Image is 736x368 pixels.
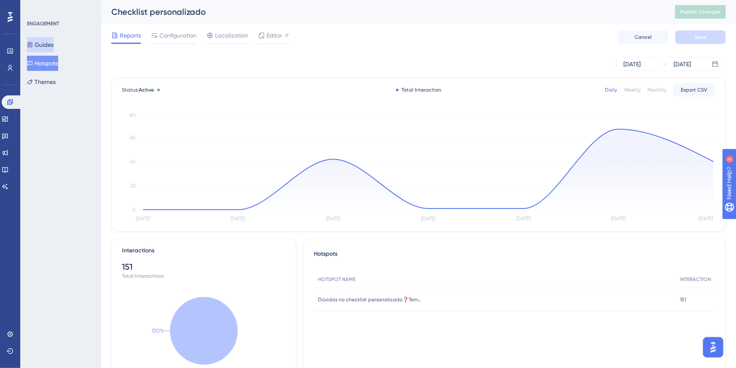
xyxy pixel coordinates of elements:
[111,6,654,18] div: Checklist personalizado
[675,30,726,44] button: Save
[673,83,715,97] button: Export CSV
[681,87,708,93] span: Export CSV
[612,216,626,222] tspan: [DATE]
[122,261,286,273] div: 151
[27,74,56,89] button: Themes
[701,335,726,360] iframe: UserGuiding AI Assistant Launcher
[129,159,136,165] tspan: 40
[618,30,669,44] button: Cancel
[122,246,154,256] div: Interactions
[680,276,711,283] span: INTERACTION
[318,296,423,303] span: Dúvidas no checklist personalizado❓Temos um guia que pode te ajudar a criar o checklist que quiser
[326,216,340,222] tspan: [DATE]
[623,59,641,69] div: [DATE]
[159,30,197,41] span: Configuration
[396,87,442,93] div: Total Interaction
[421,216,436,222] tspan: [DATE]
[680,296,686,303] span: 151
[27,37,54,52] button: Guides
[231,216,245,222] tspan: [DATE]
[27,56,58,71] button: Hotspots
[624,87,641,93] div: Weekly
[635,34,652,41] span: Cancel
[318,276,356,283] span: HOTSPOT NAME
[314,249,337,264] span: Hotspots
[647,87,666,93] div: Monthly
[130,183,136,189] tspan: 20
[674,59,691,69] div: [DATE]
[699,216,713,222] tspan: [DATE]
[27,20,59,27] div: ENGAGEMENT
[267,30,282,41] span: Editor
[516,216,531,222] tspan: [DATE]
[215,30,248,41] span: Localization
[151,328,164,334] text: 100%
[675,5,726,19] button: Publish Changes
[605,87,617,93] div: Daily
[120,30,141,41] span: Reports
[139,87,154,93] span: Active
[130,135,136,141] tspan: 60
[58,4,61,11] div: 3
[680,8,721,15] span: Publish Changes
[20,2,53,12] span: Need Help?
[132,207,136,213] tspan: 0
[129,112,136,118] tspan: 80
[695,34,706,41] span: Save
[136,216,150,222] tspan: [DATE]
[122,87,154,93] span: Status:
